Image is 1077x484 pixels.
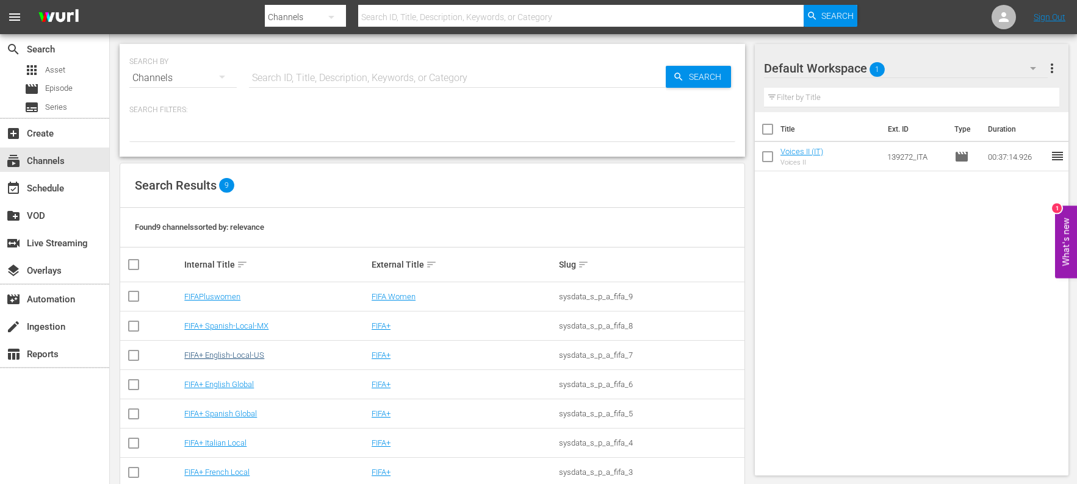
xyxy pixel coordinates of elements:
[184,468,250,477] a: FIFA+ French Local
[184,321,268,330] a: FIFA+ Spanish-Local-MX
[559,257,743,272] div: Slug
[666,66,731,88] button: Search
[559,351,743,360] div: sysdata_s_p_a_fifa_7
[372,257,555,272] div: External Title
[559,438,743,447] div: sysdata_s_p_a_fifa_4
[237,259,248,270] span: sort
[372,321,391,330] a: FIFA+
[24,63,39,77] span: Asset
[1045,61,1059,76] span: more_vert
[6,154,21,168] span: Channels
[821,5,854,27] span: Search
[45,82,73,94] span: Episode
[764,51,1048,85] div: Default Workspace
[1034,12,1065,22] a: Sign Out
[559,292,743,301] div: sysdata_s_p_a_fifa_9
[372,468,391,477] a: FIFA+
[372,380,391,389] a: FIFA+
[981,112,1054,146] th: Duration
[372,292,416,301] a: FIFA Women
[426,259,437,270] span: sort
[684,66,731,88] span: Search
[870,57,885,82] span: 1
[184,409,257,418] a: FIFA+ Spanish Global
[1052,204,1062,213] div: 1
[7,10,22,24] span: menu
[45,101,67,113] span: Series
[129,61,237,95] div: Channels
[129,105,735,115] p: Search Filters:
[6,236,21,251] span: Live Streaming
[881,112,948,146] th: Ext. ID
[578,259,589,270] span: sort
[184,292,240,301] a: FIFAPluswomen
[219,178,234,193] span: 9
[6,319,21,334] span: Ingestion
[804,5,857,27] button: Search
[24,82,39,96] span: Episode
[6,263,21,278] span: Overlays
[559,409,743,418] div: sysdata_s_p_a_fifa_5
[780,158,823,166] div: Voices II
[372,351,391,360] a: FIFA+
[6,126,21,141] span: Create
[6,208,21,223] span: create_new_folder
[947,112,981,146] th: Type
[1050,149,1065,163] span: reorder
[6,292,21,307] span: Automation
[372,438,391,447] a: FIFA+
[184,351,264,360] a: FIFA+ English-Local-US
[6,42,21,57] span: Search
[780,147,823,156] a: Voices II (IT)
[135,222,264,232] span: Found 9 channels sorted by: relevance
[184,257,368,272] div: Internal Title
[135,178,217,193] span: Search Results
[780,112,881,146] th: Title
[184,438,247,447] a: FIFA+ Italian Local
[559,468,743,477] div: sysdata_s_p_a_fifa_3
[983,142,1050,171] td: 00:37:14.926
[882,142,950,171] td: 139272_ITA
[559,321,743,330] div: sysdata_s_p_a_fifa_8
[45,64,65,76] span: Asset
[6,181,21,196] span: Schedule
[24,100,39,115] span: Series
[954,149,969,164] span: Episode
[372,409,391,418] a: FIFA+
[1055,206,1077,279] button: Open Feedback Widget
[1045,54,1059,83] button: more_vert
[559,380,743,389] div: sysdata_s_p_a_fifa_6
[6,347,21,361] span: Reports
[184,380,254,389] a: FIFA+ English Global
[29,3,88,32] img: ans4CAIJ8jUAAAAAAAAAAAAAAAAAAAAAAAAgQb4GAAAAAAAAAAAAAAAAAAAAAAAAJMjXAAAAAAAAAAAAAAAAAAAAAAAAgAT5G...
